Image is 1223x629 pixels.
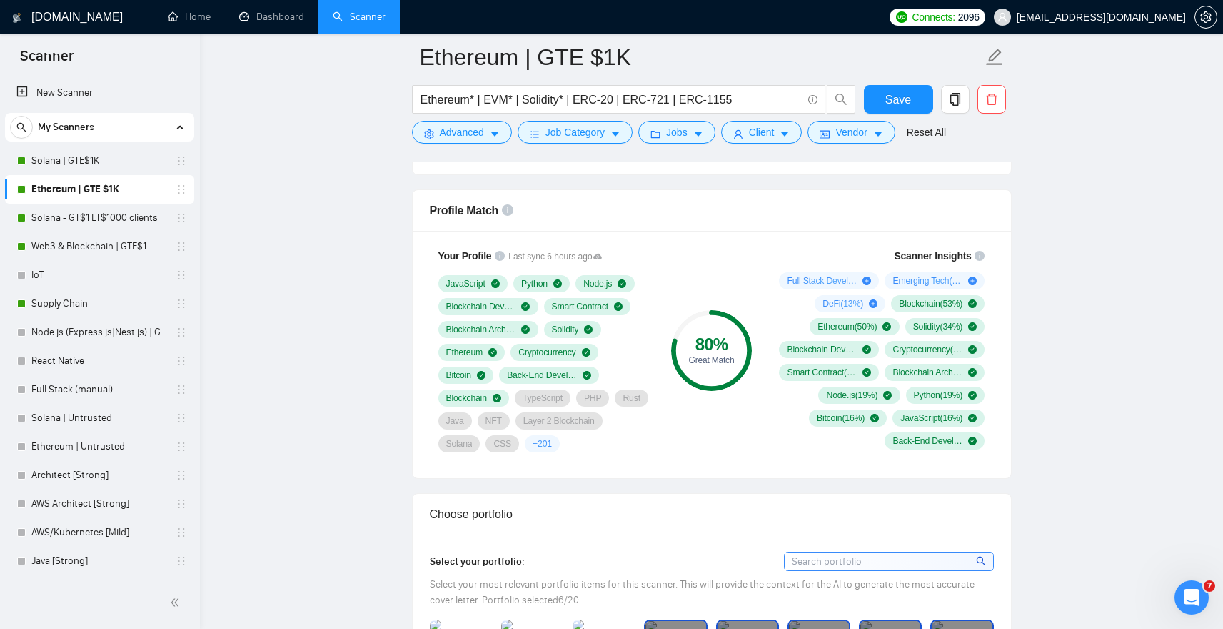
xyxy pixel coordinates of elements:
a: Ethereum | Untrusted [31,432,167,461]
span: check-circle [968,391,977,400]
span: check-circle [618,279,626,288]
a: Architect [Strong] [31,461,167,490]
span: holder [176,241,187,252]
span: plus-circle [869,299,877,308]
input: Search portfolio [785,553,993,570]
span: PHP [584,392,602,404]
span: Full Stack Development ( 47 %) [787,275,857,287]
span: holder [176,184,187,195]
span: info-circle [495,251,505,261]
img: upwork-logo.png [896,11,907,23]
a: React Native [31,347,167,375]
span: idcard [820,129,830,139]
span: Blockchain Architecture [446,324,516,335]
span: Node.js [583,278,612,289]
span: Profile Match [430,204,499,217]
button: setting [1194,6,1217,29]
span: caret-down [780,129,790,139]
span: JavaScript [446,278,485,289]
span: user [997,12,1007,22]
div: Choose portfolio [430,494,994,535]
span: search [976,553,988,569]
button: search [10,116,33,139]
span: check-circle [553,279,562,288]
span: info-circle [975,251,985,261]
span: check-circle [968,437,977,445]
input: Scanner name... [420,39,982,75]
span: Blockchain Development ( 31 %) [787,344,857,355]
a: AWS Architect [Strong] [31,490,167,518]
span: holder [176,155,187,167]
span: check-circle [477,371,485,380]
span: Java [446,415,464,427]
span: 7 [1204,580,1215,592]
span: DeFi ( 13 %) [822,298,863,309]
a: Java [Strong] [31,547,167,575]
span: My Scanners [38,113,94,142]
a: New Scanner [16,79,183,107]
span: check-circle [583,371,591,380]
span: check-circle [493,394,501,402]
span: user [733,129,743,139]
button: settingAdvancedcaret-down [412,121,512,144]
span: caret-down [873,129,883,139]
span: info-circle [502,204,513,216]
span: Job Category [545,124,605,140]
a: Solana | GTE$1K [31,147,167,175]
a: AWS/Kubernetes [Mild] [31,518,167,547]
button: Save [864,85,933,114]
span: Solidity ( 34 %) [913,321,963,332]
li: New Scanner [5,79,194,107]
span: NFT [485,415,502,427]
span: Cryptocurrency ( 31 %) [892,344,962,355]
span: folder [650,129,660,139]
span: check-circle [968,414,977,422]
span: Jobs [666,124,688,140]
span: double-left [170,595,184,610]
span: check-circle [582,348,590,357]
span: check-circle [968,368,977,377]
a: Java [Mild] [31,575,167,604]
span: plus-circle [862,277,871,285]
span: Your Profile [438,250,492,262]
button: barsJob Categorycaret-down [518,121,633,144]
span: caret-down [610,129,620,139]
span: Back-End Development ( 13 %) [892,435,962,447]
span: setting [424,129,434,139]
span: check-circle [862,345,871,354]
span: Node.js ( 19 %) [826,390,877,401]
span: holder [176,355,187,367]
span: check-circle [584,325,593,334]
span: holder [176,327,187,338]
span: holder [176,212,187,224]
span: Scanner Insights [894,251,971,261]
span: check-circle [862,368,871,377]
span: Blockchain Development [446,301,516,312]
span: check-circle [883,391,892,400]
span: holder [176,298,187,309]
span: Ethereum ( 50 %) [817,321,877,332]
span: caret-down [490,129,500,139]
span: Client [749,124,775,140]
span: Select your most relevant portfolio items for this scanner. This will provide the context for the... [430,578,975,606]
span: Ethereum [446,347,483,358]
span: Python [521,278,548,289]
span: check-circle [882,322,891,331]
a: Ethereum | GTE $1K [31,175,167,204]
span: Emerging Tech ( 16 %) [892,275,962,287]
span: check-circle [968,345,977,354]
span: Select your portfolio: [430,555,525,568]
span: + 201 [533,438,552,450]
a: homeHome [168,11,211,23]
span: setting [1195,11,1217,23]
span: Scanner [9,46,85,76]
span: Rust [623,392,640,404]
span: holder [176,498,187,510]
span: holder [176,470,187,481]
input: Search Freelance Jobs... [421,91,802,109]
span: check-circle [488,348,497,357]
span: Bitcoin ( 16 %) [817,412,865,424]
button: folderJobscaret-down [638,121,715,144]
span: Blockchain ( 53 %) [899,298,962,309]
span: search [827,93,855,106]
